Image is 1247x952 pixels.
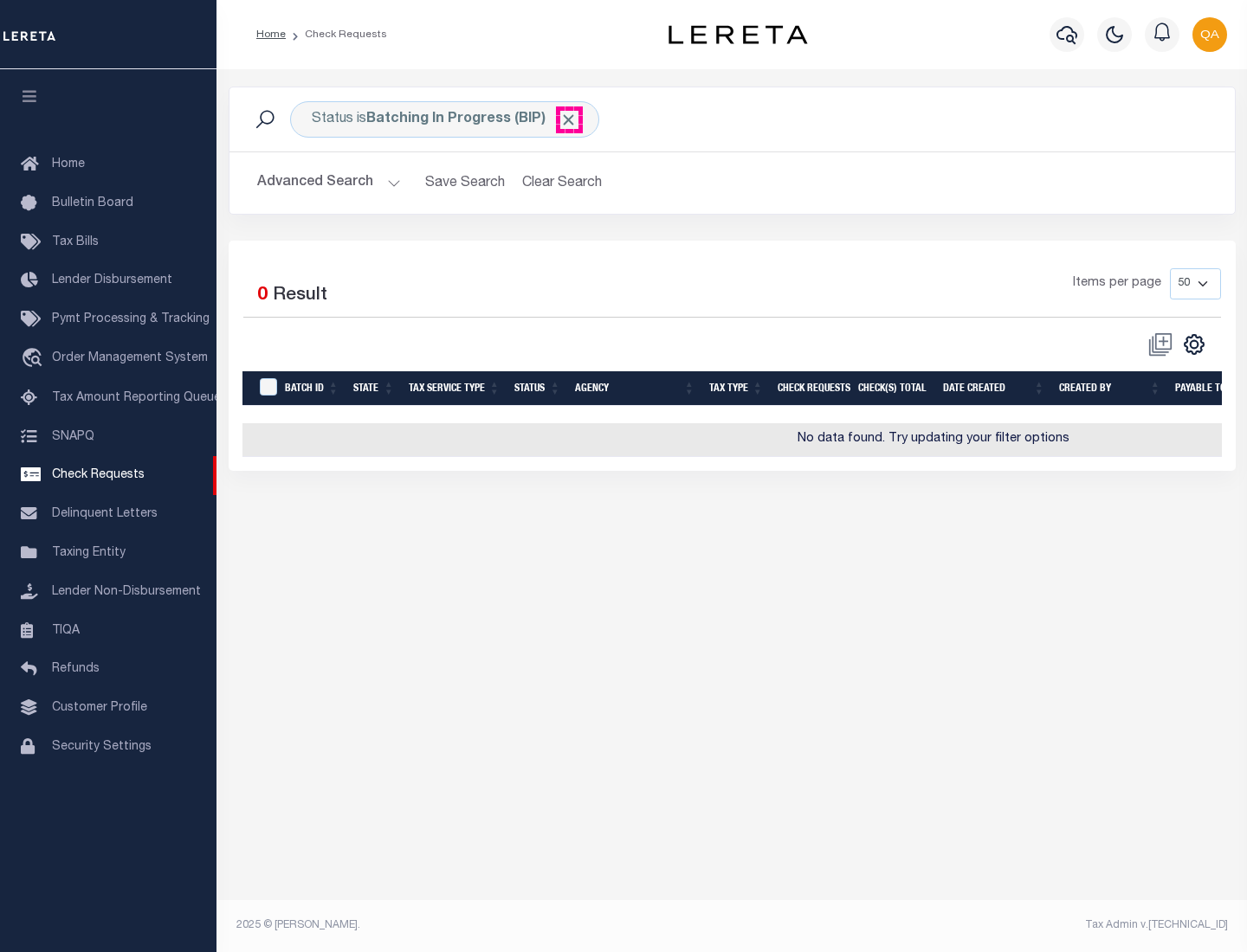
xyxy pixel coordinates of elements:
[52,392,221,404] span: Tax Amount Reporting Queue
[559,111,578,129] span: Click to Remove
[256,29,286,40] a: Home
[52,158,85,170] span: Home
[21,348,48,370] i: travel_explore
[1192,17,1227,52] img: svg+xml;base64,PHN2ZyB4bWxucz0iaHR0cDovL3d3dy53My5vcmcvMjAwMC9zdmciIHBvaW50ZXItZXZlbnRzPSJub25lIi...
[702,371,771,407] th: Tax Type: activate to sort column ascending
[507,371,568,407] th: Status: activate to sort column ascending
[366,113,578,126] b: Batching In Progress (BIP)
[290,101,599,138] div: Status is
[223,917,733,933] div: 2025 © [PERSON_NAME].
[257,166,401,200] button: Advanced Search
[936,371,1052,407] th: Date Created: activate to sort column ascending
[52,624,80,636] span: TIQA
[515,166,610,200] button: Clear Search
[52,236,99,248] span: Tax Bills
[286,27,387,42] li: Check Requests
[52,547,126,559] span: Taxing Entity
[851,371,936,407] th: Check(s) Total
[669,25,807,44] img: logo-dark.svg
[278,371,346,407] th: Batch Id: activate to sort column ascending
[745,917,1228,933] div: Tax Admin v.[TECHNICAL_ID]
[415,166,515,200] button: Save Search
[52,663,100,675] span: Refunds
[52,197,133,209] span: Bulletin Board
[52,430,94,442] span: SNAPQ
[1052,371,1168,407] th: Created By: activate to sort column ascending
[273,282,327,310] label: Result
[52,508,158,520] span: Delinquent Letters
[568,371,702,407] th: Agency: activate to sort column ascending
[771,371,851,407] th: Check Requests
[402,371,507,407] th: Tax Service Type: activate to sort column ascending
[52,274,172,286] span: Lender Disbursement
[52,352,208,364] span: Order Management System
[52,702,147,714] span: Customer Profile
[257,286,268,305] span: 0
[52,313,210,325] span: Pymt Processing & Tracking
[1073,274,1161,293] span: Items per page
[52,741,152,753] span: Security Settings
[52,469,145,481] span: Check Requests
[346,371,402,407] th: State: activate to sort column ascending
[52,586,201,598] span: Lender Non-Disbursement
